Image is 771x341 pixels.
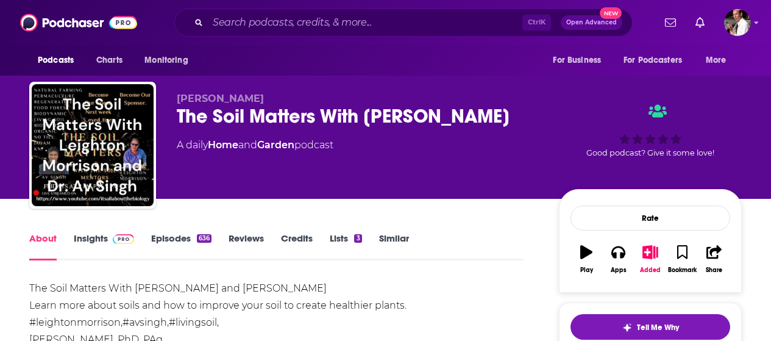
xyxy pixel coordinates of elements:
span: Good podcast? Give it some love! [586,148,714,157]
div: A daily podcast [177,138,333,153]
a: Credits [281,232,313,260]
div: Share [706,267,722,274]
input: Search podcasts, credits, & more... [208,13,522,32]
span: Open Advanced [566,20,617,26]
button: open menu [136,49,204,72]
div: Rate [570,206,730,231]
span: For Podcasters [624,52,682,69]
button: Open AdvancedNew [561,15,622,30]
a: Similar [379,232,409,260]
button: Show profile menu [724,9,751,36]
button: Play [570,237,602,281]
button: open menu [616,49,700,72]
span: Tell Me Why [637,323,679,332]
button: open menu [29,49,90,72]
button: open menu [544,49,616,72]
button: Apps [602,237,634,281]
img: tell me why sparkle [622,323,632,332]
a: About [29,232,57,260]
span: For Business [553,52,601,69]
span: New [600,7,622,19]
div: Play [580,267,593,274]
div: Search podcasts, credits, & more... [174,9,633,37]
span: Charts [96,52,123,69]
div: Good podcast? Give it some love! [559,93,742,168]
img: User Profile [724,9,751,36]
a: Episodes636 [151,232,211,260]
a: Home [208,139,238,151]
button: Bookmark [666,237,698,281]
div: Bookmark [668,267,697,274]
img: Podchaser Pro [113,234,134,244]
button: Added [634,237,666,281]
a: Show notifications dropdown [660,12,681,33]
span: Monitoring [144,52,188,69]
span: [PERSON_NAME] [177,93,264,104]
a: InsightsPodchaser Pro [74,232,134,260]
div: Apps [611,267,627,274]
div: Added [640,267,661,274]
a: Show notifications dropdown [691,12,709,33]
button: tell me why sparkleTell Me Why [570,314,730,340]
span: Podcasts [38,52,74,69]
a: Garden [257,139,294,151]
span: Ctrl K [522,15,551,31]
img: The Soil Matters With Leighton Morrison [32,84,154,206]
a: Charts [88,49,130,72]
div: 3 [354,234,361,243]
button: Share [698,237,730,281]
button: open menu [697,49,742,72]
a: Reviews [229,232,264,260]
span: and [238,139,257,151]
img: Podchaser - Follow, Share and Rate Podcasts [20,11,137,34]
div: 636 [197,234,211,243]
span: More [706,52,727,69]
span: Logged in as Quarto [724,9,751,36]
a: Lists3 [330,232,361,260]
